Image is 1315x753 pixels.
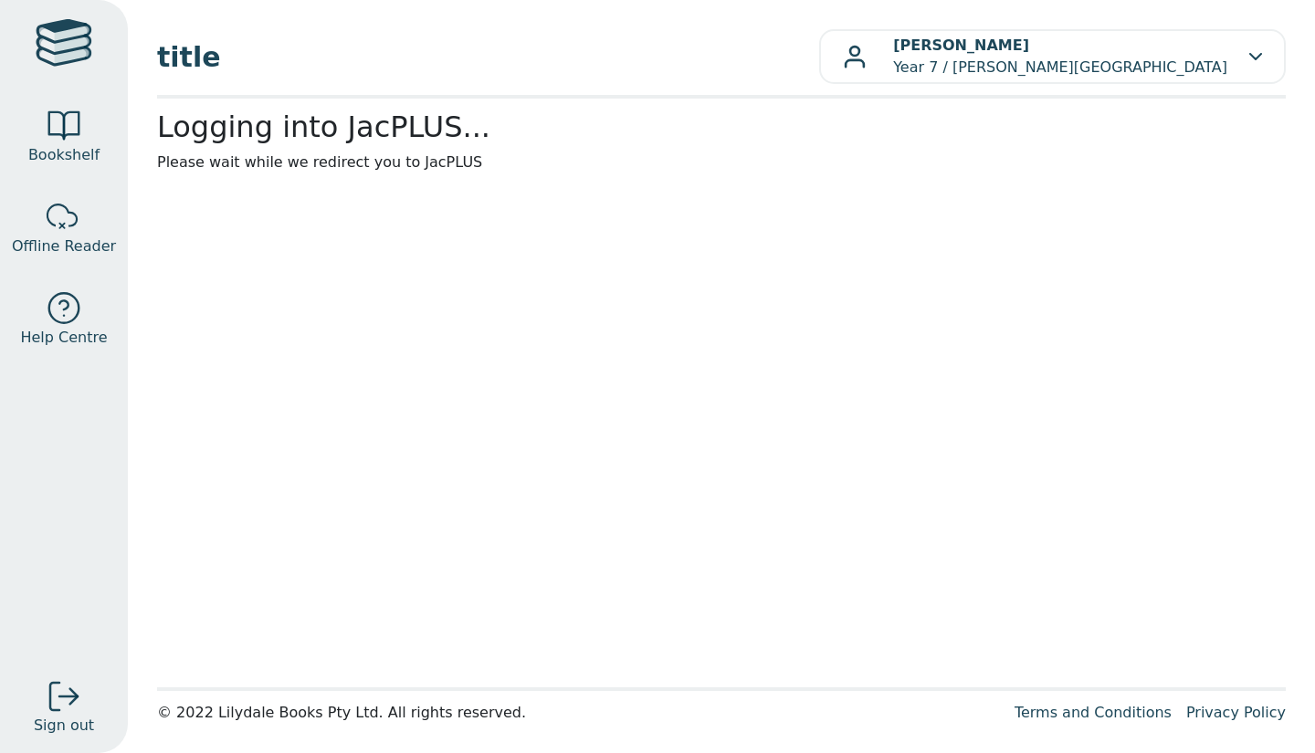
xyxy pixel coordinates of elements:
p: Year 7 / [PERSON_NAME][GEOGRAPHIC_DATA] [893,35,1227,78]
a: Privacy Policy [1186,704,1286,721]
b: [PERSON_NAME] [893,37,1029,54]
p: Please wait while we redirect you to JacPLUS [157,152,1286,173]
h2: Logging into JacPLUS... [157,110,1286,144]
span: Bookshelf [28,144,100,166]
span: Help Centre [20,327,107,349]
span: title [157,37,819,78]
button: [PERSON_NAME]Year 7 / [PERSON_NAME][GEOGRAPHIC_DATA] [819,29,1286,84]
span: Sign out [34,715,94,737]
span: Offline Reader [12,235,116,257]
a: Terms and Conditions [1015,704,1172,721]
div: © 2022 Lilydale Books Pty Ltd. All rights reserved. [157,702,1000,724]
